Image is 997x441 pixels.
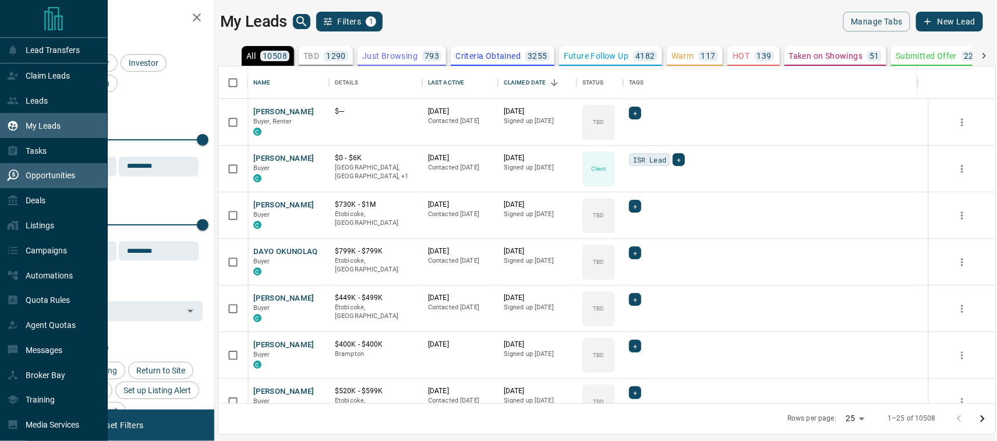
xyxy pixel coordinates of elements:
button: more [953,347,971,364]
span: + [633,387,637,398]
div: Claimed Date [498,66,577,99]
div: Set up Listing Alert [115,382,199,399]
button: more [953,160,971,178]
span: 1 [367,17,375,26]
p: [DATE] [428,200,492,210]
p: Client [591,164,606,173]
span: Buyer [253,211,270,218]
p: Etobicoke, [GEOGRAPHIC_DATA] [335,303,416,321]
button: [PERSON_NAME] [253,340,314,351]
div: condos.ca [253,174,261,182]
p: 51 [869,52,879,60]
span: ISR Lead [633,154,666,165]
div: Status [582,66,604,99]
button: [PERSON_NAME] [253,386,314,397]
div: Return to Site [128,362,193,379]
div: Last Active [428,66,464,99]
div: Name [248,66,329,99]
p: Mississauga [335,163,416,181]
p: $--- [335,107,416,117]
p: Signed up [DATE] [504,210,571,219]
button: Filters1 [316,12,383,31]
span: Buyer [253,351,270,358]
button: Go to next page [971,407,994,431]
span: + [633,200,637,212]
p: TBD [593,397,604,406]
div: Investor [121,54,167,72]
div: + [629,340,641,352]
p: [DATE] [428,153,492,163]
p: Just Browsing [362,52,418,60]
div: Status [577,66,623,99]
p: [DATE] [428,386,492,396]
span: Set up Listing Alert [119,386,195,395]
p: Future Follow Up [564,52,628,60]
p: 22 [964,52,974,60]
span: + [633,294,637,305]
p: 1–25 of 10508 [888,414,936,424]
div: condos.ca [253,221,261,229]
p: [DATE] [504,293,571,303]
div: 25 [841,410,869,427]
span: + [633,340,637,352]
p: All [246,52,256,60]
p: Signed up [DATE] [504,303,571,312]
button: search button [293,14,310,29]
span: Buyer [253,397,270,405]
p: Contacted [DATE] [428,303,492,312]
p: TBD [593,351,604,359]
p: [DATE] [428,293,492,303]
p: [DATE] [428,340,492,350]
span: Buyer [253,304,270,312]
div: condos.ca [253,128,261,136]
button: DAYO OKUNOLAQ [253,246,318,257]
p: 139 [757,52,772,60]
p: 10508 [263,52,287,60]
button: [PERSON_NAME] [253,107,314,118]
div: + [629,200,641,213]
p: [DATE] [504,386,571,396]
p: [DATE] [504,340,571,350]
p: Signed up [DATE] [504,256,571,266]
p: $400K - $400K [335,340,416,350]
span: + [633,247,637,259]
button: more [953,207,971,224]
p: $730K - $1M [335,200,416,210]
p: Rows per page: [787,414,836,424]
p: Submitted Offer [896,52,957,60]
button: [PERSON_NAME] [253,200,314,211]
button: Sort [546,75,563,91]
div: Claimed Date [504,66,546,99]
div: condos.ca [253,361,261,369]
button: more [953,300,971,317]
span: + [633,107,637,119]
div: + [629,246,641,259]
p: $0 - $6K [335,153,416,163]
p: Signed up [DATE] [504,163,571,172]
p: TBD [593,118,604,126]
div: Tags [623,66,918,99]
button: more [953,393,971,411]
p: TBD [593,304,604,313]
span: Return to Site [132,366,189,375]
button: New Lead [916,12,983,31]
p: Taken on Showings [789,52,863,60]
div: condos.ca [253,267,261,276]
p: [DATE] [504,246,571,256]
p: Etobicoke, [GEOGRAPHIC_DATA] [335,210,416,228]
p: 4182 [635,52,655,60]
p: [DATE] [428,107,492,117]
p: TBD [303,52,319,60]
p: Signed up [DATE] [504,396,571,405]
p: [DATE] [428,246,492,256]
p: Signed up [DATE] [504,117,571,126]
span: Buyer, Renter [253,118,292,125]
span: Investor [125,58,162,68]
span: Buyer [253,257,270,265]
p: Contacted [DATE] [428,256,492,266]
p: [DATE] [504,107,571,117]
div: condos.ca [253,314,261,322]
div: Tags [629,66,644,99]
button: more [953,114,971,131]
p: $520K - $599K [335,386,416,396]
